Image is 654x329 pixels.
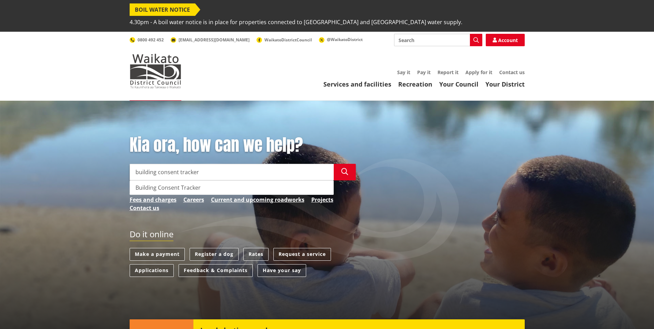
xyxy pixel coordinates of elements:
[319,37,363,42] a: @WaikatoDistrict
[258,264,306,277] a: Have your say
[499,69,525,76] a: Contact us
[190,248,239,261] a: Register a dog
[243,248,269,261] a: Rates
[130,264,174,277] a: Applications
[264,37,312,43] span: WaikatoDistrictCouncil
[130,181,333,195] div: Building Consent Tracker
[130,37,164,43] a: 0800 492 452
[437,69,459,76] a: Report it
[183,196,204,204] a: Careers
[327,37,363,42] span: @WaikatoDistrict
[130,54,181,88] img: Waikato District Council - Te Kaunihera aa Takiwaa o Waikato
[130,3,195,16] span: BOIL WATER NOTICE
[439,80,479,88] a: Your Council
[171,37,250,43] a: [EMAIL_ADDRESS][DOMAIN_NAME]
[417,69,431,76] a: Pay it
[130,248,185,261] a: Make a payment
[130,229,173,241] h2: Do it online
[485,80,525,88] a: Your District
[179,37,250,43] span: [EMAIL_ADDRESS][DOMAIN_NAME]
[256,37,312,43] a: WaikatoDistrictCouncil
[622,300,647,325] iframe: Messenger Launcher
[465,69,492,76] a: Apply for it
[179,264,253,277] a: Feedback & Complaints
[273,248,331,261] a: Request a service
[394,34,482,46] input: Search input
[397,69,410,76] a: Say it
[130,204,159,212] a: Contact us
[130,164,334,180] input: Search input
[311,196,333,204] a: Projects
[486,34,525,46] a: Account
[138,37,164,43] span: 0800 492 452
[398,80,432,88] a: Recreation
[323,80,391,88] a: Services and facilities
[211,196,304,204] a: Current and upcoming roadworks
[130,196,177,204] a: Fees and charges
[130,16,462,28] span: 4.30pm - A boil water notice is in place for properties connected to [GEOGRAPHIC_DATA] and [GEOGR...
[130,135,356,155] h1: Kia ora, how can we help?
